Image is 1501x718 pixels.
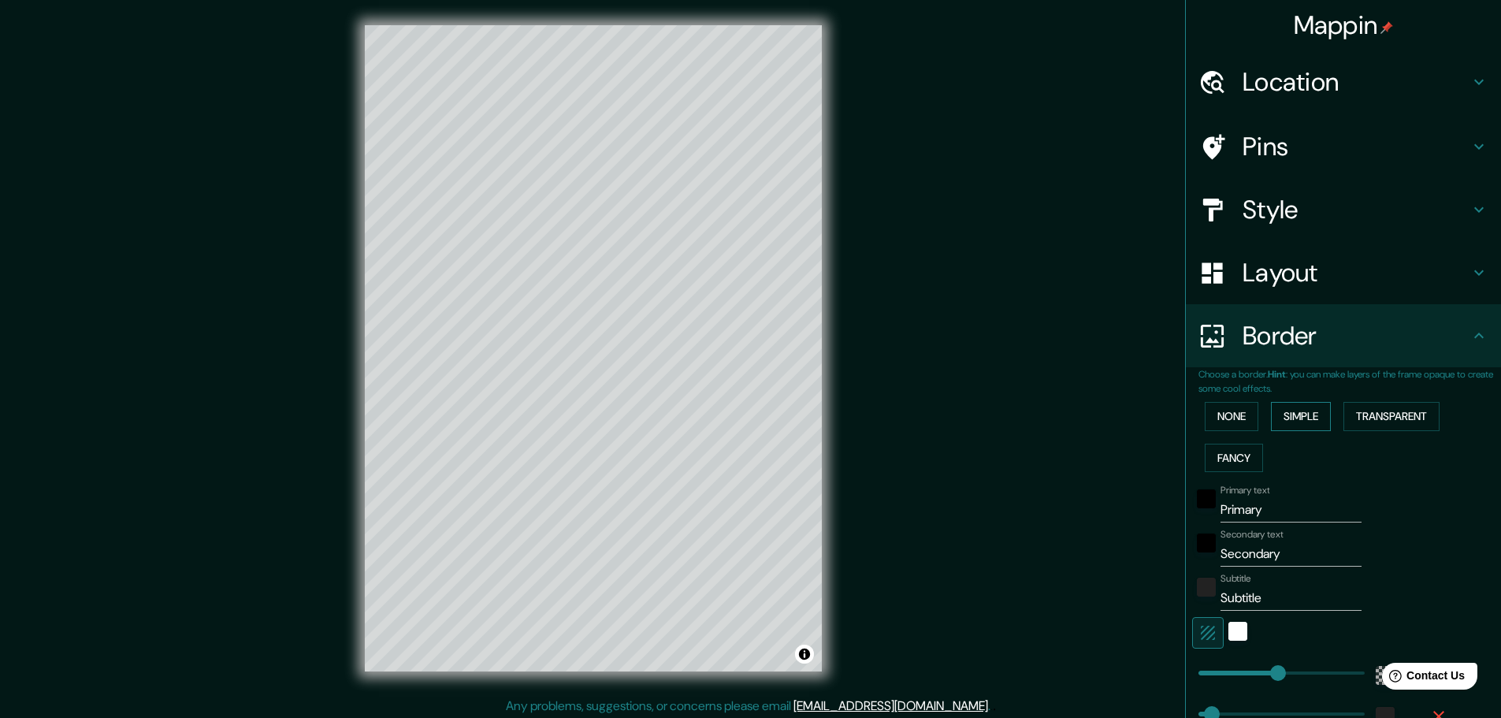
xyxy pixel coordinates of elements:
[1243,194,1469,225] h4: Style
[1197,534,1216,552] button: black
[1220,528,1284,541] label: Secondary text
[993,697,996,716] div: .
[1228,622,1247,641] button: white
[506,697,990,716] p: Any problems, suggestions, or concerns please email .
[1343,402,1440,431] button: Transparent
[1271,402,1331,431] button: Simple
[1186,178,1501,241] div: Style
[1205,444,1263,473] button: Fancy
[1197,578,1216,597] button: color-222222
[1186,304,1501,367] div: Border
[1243,66,1469,98] h4: Location
[1243,131,1469,162] h4: Pins
[793,698,988,714] a: [EMAIL_ADDRESS][DOMAIN_NAME]
[1186,50,1501,113] div: Location
[1205,402,1258,431] button: None
[1198,367,1501,396] p: Choose a border. : you can make layers of the frame opaque to create some cool effects.
[1268,368,1286,381] b: Hint
[1380,21,1393,34] img: pin-icon.png
[1243,257,1469,288] h4: Layout
[1361,657,1484,701] iframe: Help widget launcher
[795,645,814,664] button: Toggle attribution
[1197,489,1216,508] button: black
[990,697,993,716] div: .
[1294,9,1394,41] h4: Mappin
[1243,320,1469,352] h4: Border
[1220,572,1251,586] label: Subtitle
[1220,484,1269,497] label: Primary text
[1186,241,1501,304] div: Layout
[1186,115,1501,178] div: Pins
